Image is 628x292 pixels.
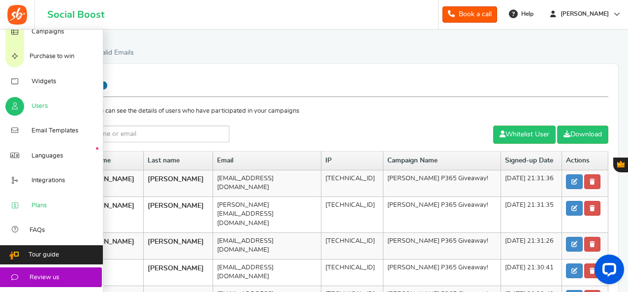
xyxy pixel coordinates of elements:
a: Edit user [566,201,583,216]
th: Email [213,152,321,170]
td: [DATE] 21:30:41 [501,259,562,286]
i: Delete user [590,241,595,247]
span: Help [519,10,534,18]
td: [PERSON_NAME] P365 Giveaway! [383,196,501,232]
a: Whitelist User [493,126,556,144]
span: Plans [31,201,47,210]
span: Integrations [31,176,65,185]
span: [PERSON_NAME] [557,10,613,18]
td: [TECHNICAL_ID] [321,232,383,259]
th: Campaign Name [383,152,501,170]
em: New [96,147,98,150]
span: Languages [31,152,63,161]
i: Delete user [590,205,595,211]
a: Edit user [566,263,583,278]
b: [PERSON_NAME] [78,202,134,209]
td: [TECHNICAL_ID] [321,196,383,232]
b: [PERSON_NAME] [78,176,134,183]
td: [PERSON_NAME][EMAIL_ADDRESS][DOMAIN_NAME] [213,196,321,232]
b: [PERSON_NAME] [148,202,204,209]
input: Search by name or email [55,126,229,142]
td: [DATE] 21:31:35 [501,196,562,232]
h1: Users [55,74,608,97]
a: Book a call [442,6,497,23]
td: [EMAIL_ADDRESS][DOMAIN_NAME] [213,232,321,259]
th: Actions [562,152,608,170]
a: Edit user [566,174,583,189]
td: [PERSON_NAME] P365 Giveaway! [383,232,501,259]
th: First name [74,152,144,170]
b: [PERSON_NAME] [148,265,204,272]
th: Last name [143,152,213,170]
b: [PERSON_NAME] [148,238,204,245]
i: Delete user [590,179,595,185]
td: [PERSON_NAME] P365 Giveaway! [383,259,501,286]
span: Purchase to win [30,52,74,61]
td: [TECHNICAL_ID] [321,170,383,196]
img: Social Boost [7,5,27,25]
span: Campaigns [31,28,64,36]
b: [PERSON_NAME] [78,238,134,245]
iframe: LiveChat chat widget [587,251,628,292]
a: Download [557,126,608,144]
td: [DATE] 21:31:26 [501,232,562,259]
h1: Social Boost [47,9,104,20]
td: [PERSON_NAME] P365 Giveaway! [383,170,501,196]
a: Help [505,6,538,22]
b: [PERSON_NAME] [148,176,204,183]
td: [EMAIL_ADDRESS][DOMAIN_NAME] [213,170,321,196]
a: Invalid Emails [83,42,144,64]
p: In this section you can see the details of users who have participated in your campaigns [55,107,608,116]
button: Gratisfaction [613,158,628,172]
span: Tour guide [29,251,59,260]
span: Users [31,102,48,111]
span: Widgets [31,77,56,86]
span: Review us [30,273,59,282]
th: IP [321,152,383,170]
span: FAQs [30,226,45,235]
a: Edit user [566,237,583,252]
span: Email Templates [31,127,78,135]
span: Gratisfaction [617,161,625,167]
td: [EMAIL_ADDRESS][DOMAIN_NAME] [213,259,321,286]
td: [TECHNICAL_ID] [321,259,383,286]
td: [DATE] 21:31:36 [501,170,562,196]
th: Signed-up Date [501,152,562,170]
